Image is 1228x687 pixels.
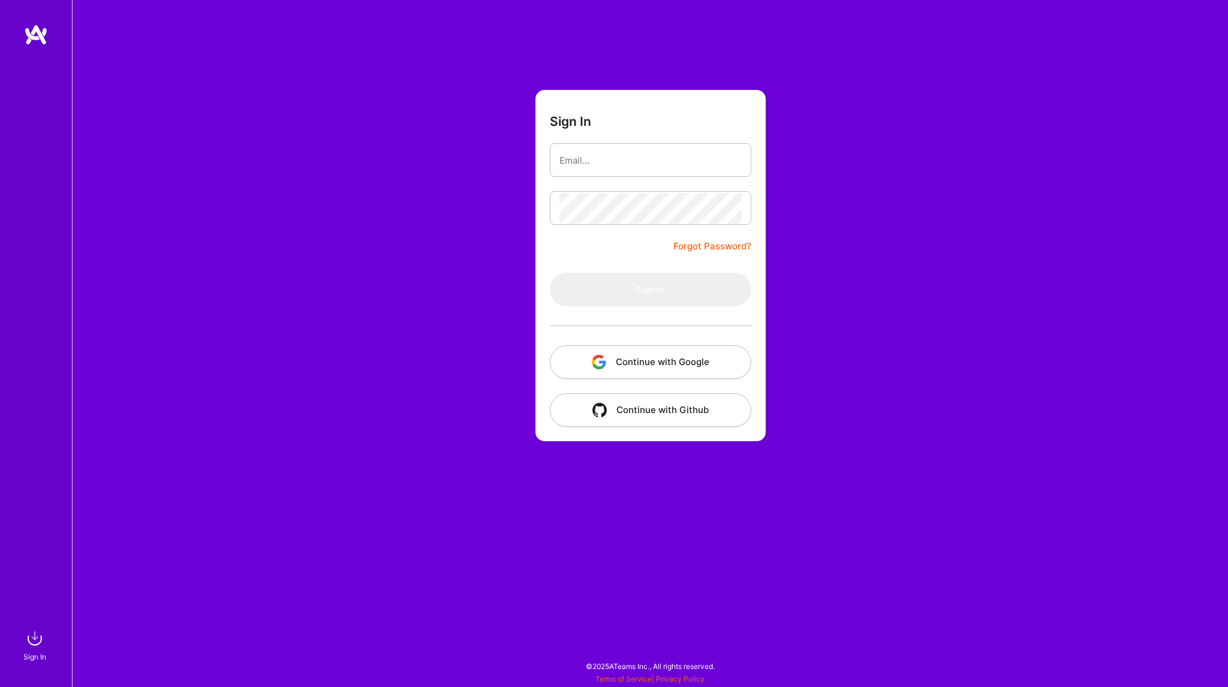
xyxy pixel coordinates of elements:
button: Continue with Github [550,393,751,427]
a: Forgot Password? [673,239,751,254]
button: Sign In [550,273,751,306]
img: icon [592,403,607,417]
input: Email... [559,145,742,176]
img: icon [592,355,606,369]
span: | [595,674,705,683]
h3: Sign In [550,114,591,129]
a: sign inSign In [25,626,47,663]
img: sign in [23,626,47,650]
a: Privacy Policy [656,674,705,683]
img: logo [24,24,48,46]
button: Continue with Google [550,345,751,379]
a: Terms of Service [595,674,652,683]
div: © 2025 ATeams Inc., All rights reserved. [72,651,1228,681]
div: Sign In [23,650,46,663]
